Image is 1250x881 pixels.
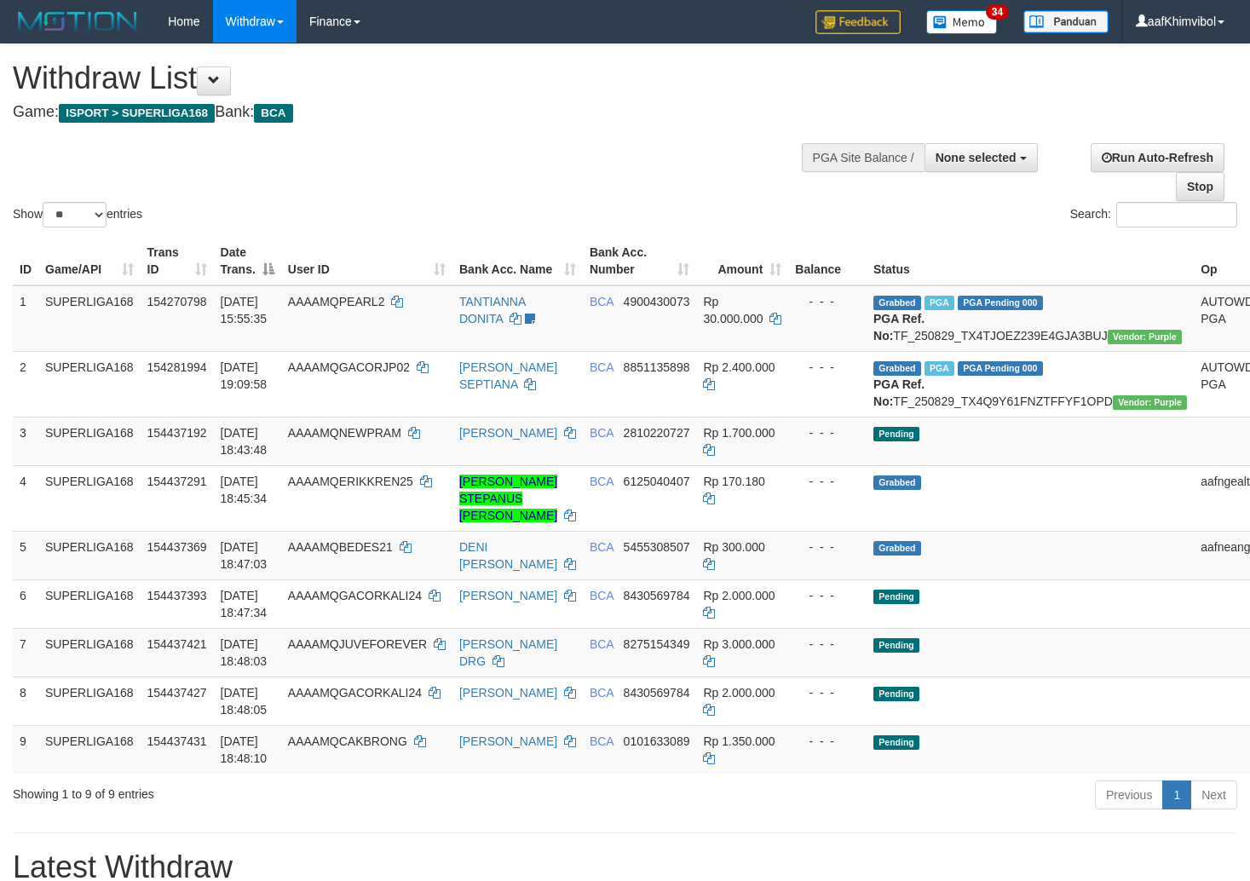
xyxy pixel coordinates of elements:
[141,237,214,285] th: Trans ID: activate to sort column ascending
[624,475,690,488] span: Copy 6125040407 to clipboard
[926,10,998,34] img: Button%20Memo.svg
[703,734,775,748] span: Rp 1.350.000
[281,237,452,285] th: User ID: activate to sort column ascending
[986,4,1009,20] span: 34
[703,360,775,374] span: Rp 2.400.000
[13,779,508,803] div: Showing 1 to 9 of 9 entries
[873,427,919,441] span: Pending
[590,589,613,602] span: BCA
[221,426,268,457] span: [DATE] 18:43:48
[590,360,613,374] span: BCA
[1162,780,1191,809] a: 1
[221,540,268,571] span: [DATE] 18:47:03
[147,360,207,374] span: 154281994
[703,426,775,440] span: Rp 1.700.000
[1176,172,1224,201] a: Stop
[936,151,1017,164] span: None selected
[703,475,764,488] span: Rp 170.180
[459,426,557,440] a: [PERSON_NAME]
[925,361,954,376] span: Marked by aafnonsreyleab
[147,540,207,554] span: 154437369
[459,475,557,522] a: [PERSON_NAME] STEPANUS [PERSON_NAME]
[221,637,268,668] span: [DATE] 18:48:03
[13,61,816,95] h1: Withdraw List
[38,417,141,465] td: SUPERLIGA168
[873,735,919,750] span: Pending
[1023,10,1109,33] img: panduan.png
[802,143,925,172] div: PGA Site Balance /
[147,589,207,602] span: 154437393
[221,589,268,619] span: [DATE] 18:47:34
[1108,330,1182,344] span: Vendor URL: https://trx4.1velocity.biz
[38,465,141,531] td: SUPERLIGA168
[221,686,268,717] span: [DATE] 18:48:05
[873,312,925,343] b: PGA Ref. No:
[459,295,526,325] a: TANTIANNA DONITA
[288,540,393,554] span: AAAAMQBEDES21
[288,589,422,602] span: AAAAMQGACORKALI24
[38,531,141,579] td: SUPERLIGA168
[795,636,860,653] div: - - -
[147,475,207,488] span: 154437291
[873,541,921,556] span: Grabbed
[795,473,860,490] div: - - -
[13,531,38,579] td: 5
[624,426,690,440] span: Copy 2810220727 to clipboard
[13,677,38,725] td: 8
[795,587,860,604] div: - - -
[147,426,207,440] span: 154437192
[795,538,860,556] div: - - -
[873,590,919,604] span: Pending
[590,540,613,554] span: BCA
[288,637,427,651] span: AAAAMQJUVEFOREVER
[703,686,775,700] span: Rp 2.000.000
[703,637,775,651] span: Rp 3.000.000
[459,589,557,602] a: [PERSON_NAME]
[13,285,38,352] td: 1
[624,540,690,554] span: Copy 5455308507 to clipboard
[38,725,141,774] td: SUPERLIGA168
[13,237,38,285] th: ID
[1113,395,1187,410] span: Vendor URL: https://trx4.1velocity.biz
[1190,780,1237,809] a: Next
[703,589,775,602] span: Rp 2.000.000
[795,733,860,750] div: - - -
[703,295,763,325] span: Rp 30.000.000
[703,540,764,554] span: Rp 300.000
[1095,780,1163,809] a: Previous
[13,628,38,677] td: 7
[147,295,207,308] span: 154270798
[815,10,901,34] img: Feedback.jpg
[958,296,1043,310] span: PGA Pending
[13,725,38,774] td: 9
[624,360,690,374] span: Copy 8851135898 to clipboard
[873,361,921,376] span: Grabbed
[795,359,860,376] div: - - -
[38,285,141,352] td: SUPERLIGA168
[873,638,919,653] span: Pending
[288,360,410,374] span: AAAAMQGACORJP02
[147,686,207,700] span: 154437427
[1091,143,1224,172] a: Run Auto-Refresh
[590,426,613,440] span: BCA
[221,475,268,505] span: [DATE] 18:45:34
[459,686,557,700] a: [PERSON_NAME]
[925,296,954,310] span: Marked by aafmaleo
[288,686,422,700] span: AAAAMQGACORKALI24
[13,465,38,531] td: 4
[795,424,860,441] div: - - -
[459,360,557,391] a: [PERSON_NAME] SEPTIANA
[38,351,141,417] td: SUPERLIGA168
[925,143,1038,172] button: None selected
[13,202,142,227] label: Show entries
[221,734,268,765] span: [DATE] 18:48:10
[867,285,1194,352] td: TF_250829_TX4TJOEZ239E4GJA3BUJ
[13,104,816,121] h4: Game: Bank:
[624,295,690,308] span: Copy 4900430073 to clipboard
[459,637,557,668] a: [PERSON_NAME] DRG
[147,637,207,651] span: 154437421
[38,677,141,725] td: SUPERLIGA168
[13,351,38,417] td: 2
[583,237,697,285] th: Bank Acc. Number: activate to sort column ascending
[38,579,141,628] td: SUPERLIGA168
